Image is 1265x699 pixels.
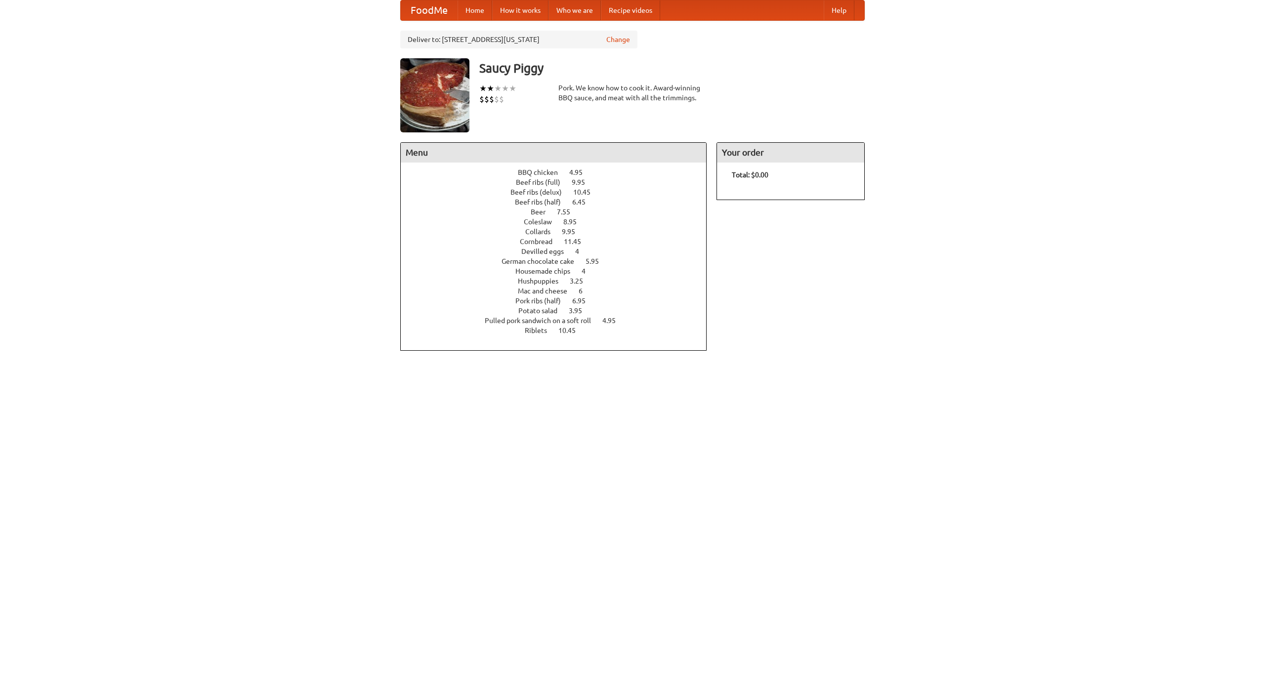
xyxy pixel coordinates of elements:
span: 9.95 [562,228,585,236]
a: German chocolate cake 5.95 [502,257,617,265]
a: Change [606,35,630,44]
li: ★ [494,83,502,94]
span: Mac and cheese [518,287,577,295]
a: Beer 7.55 [531,208,589,216]
span: 11.45 [564,238,591,246]
span: Potato salad [518,307,567,315]
span: 7.55 [557,208,580,216]
a: Cornbread 11.45 [520,238,599,246]
span: 4.95 [569,168,592,176]
span: Pulled pork sandwich on a soft roll [485,317,601,325]
span: Collards [525,228,560,236]
span: Coleslaw [524,218,562,226]
span: Cornbread [520,238,562,246]
img: angular.jpg [400,58,469,132]
span: 6.45 [572,198,595,206]
span: Beef ribs (half) [515,198,571,206]
h4: Menu [401,143,706,163]
span: Beef ribs (delux) [510,188,572,196]
h4: Your order [717,143,864,163]
span: Beer [531,208,555,216]
div: Pork. We know how to cook it. Award-winning BBQ sauce, and meat with all the trimmings. [558,83,707,103]
span: 4.95 [602,317,626,325]
a: Recipe videos [601,0,660,20]
span: 4 [582,267,595,275]
span: BBQ chicken [518,168,568,176]
a: Devilled eggs 4 [521,247,597,255]
a: Beef ribs (half) 6.45 [515,198,604,206]
span: 10.45 [573,188,600,196]
span: Beef ribs (full) [516,178,570,186]
a: Home [458,0,492,20]
span: Hushpuppies [518,277,568,285]
li: $ [489,94,494,105]
span: 5.95 [586,257,609,265]
a: BBQ chicken 4.95 [518,168,601,176]
span: 6.95 [572,297,595,305]
span: 10.45 [558,327,586,334]
li: $ [479,94,484,105]
li: ★ [479,83,487,94]
a: Beef ribs (full) 9.95 [516,178,603,186]
a: How it works [492,0,548,20]
a: FoodMe [401,0,458,20]
span: Housemade chips [515,267,580,275]
a: Coleslaw 8.95 [524,218,595,226]
li: ★ [502,83,509,94]
a: Collards 9.95 [525,228,593,236]
a: Beef ribs (delux) 10.45 [510,188,609,196]
span: Devilled eggs [521,247,574,255]
a: Housemade chips 4 [515,267,604,275]
li: $ [494,94,499,105]
h3: Saucy Piggy [479,58,865,78]
div: Deliver to: [STREET_ADDRESS][US_STATE] [400,31,637,48]
a: Help [824,0,854,20]
li: $ [484,94,489,105]
span: 9.95 [572,178,595,186]
span: 4 [575,247,589,255]
b: Total: $0.00 [732,171,768,179]
span: 3.25 [570,277,593,285]
span: 8.95 [563,218,587,226]
li: $ [499,94,504,105]
span: 6 [579,287,592,295]
a: Riblets 10.45 [525,327,594,334]
li: ★ [487,83,494,94]
span: Pork ribs (half) [515,297,571,305]
span: German chocolate cake [502,257,584,265]
span: 3.95 [569,307,592,315]
a: Mac and cheese 6 [518,287,601,295]
span: Riblets [525,327,557,334]
a: Who we are [548,0,601,20]
a: Pulled pork sandwich on a soft roll 4.95 [485,317,634,325]
a: Potato salad 3.95 [518,307,600,315]
a: Pork ribs (half) 6.95 [515,297,604,305]
li: ★ [509,83,516,94]
a: Hushpuppies 3.25 [518,277,601,285]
